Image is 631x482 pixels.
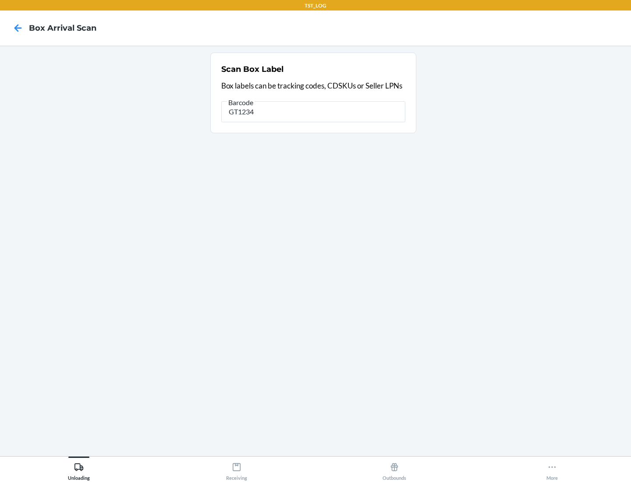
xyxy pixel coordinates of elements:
[315,457,473,481] button: Outbounds
[305,2,326,10] p: TST_LOG
[68,459,90,481] div: Unloading
[221,101,405,122] input: Barcode
[29,22,96,34] h4: Box Arrival Scan
[473,457,631,481] button: More
[158,457,315,481] button: Receiving
[546,459,558,481] div: More
[383,459,406,481] div: Outbounds
[227,98,255,107] span: Barcode
[226,459,247,481] div: Receiving
[221,64,284,75] h2: Scan Box Label
[221,80,405,92] p: Box labels can be tracking codes, CDSKUs or Seller LPNs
